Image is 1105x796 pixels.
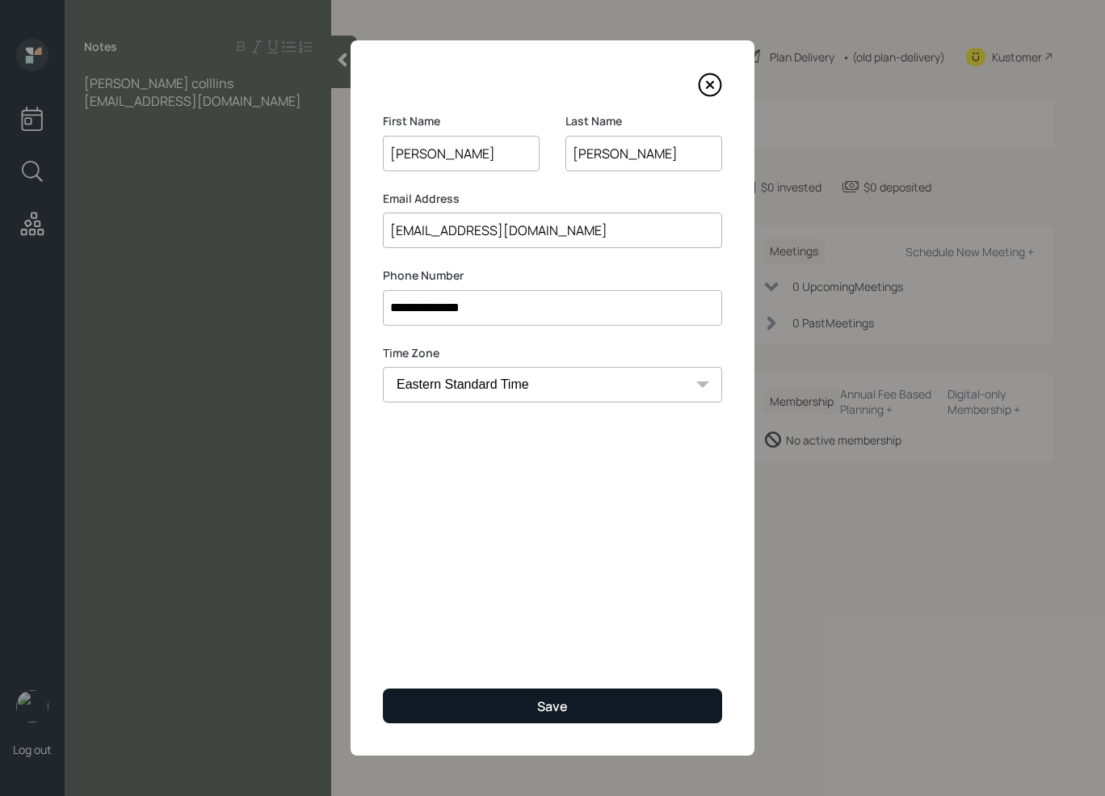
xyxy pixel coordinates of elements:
label: Email Address [383,191,722,207]
label: Time Zone [383,345,722,361]
label: Last Name [565,113,722,129]
label: Phone Number [383,267,722,284]
label: First Name [383,113,540,129]
button: Save [383,689,722,723]
div: Save [537,697,568,715]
